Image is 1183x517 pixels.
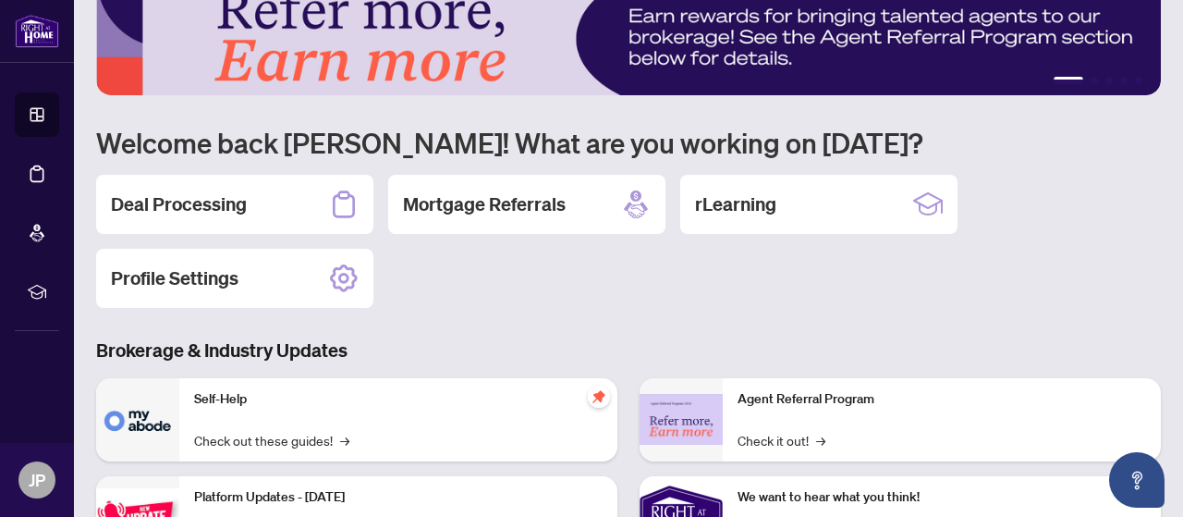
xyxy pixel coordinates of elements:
[194,430,349,450] a: Check out these guides!→
[29,467,45,493] span: JP
[588,386,610,408] span: pushpin
[1109,452,1165,508] button: Open asap
[111,191,247,217] h2: Deal Processing
[15,14,59,48] img: logo
[738,487,1146,508] p: We want to hear what you think!
[1054,77,1083,84] button: 1
[194,389,603,410] p: Self-Help
[816,430,825,450] span: →
[1091,77,1098,84] button: 2
[695,191,776,217] h2: rLearning
[96,378,179,462] img: Self-Help
[340,430,349,450] span: →
[1135,77,1142,84] button: 5
[1105,77,1113,84] button: 3
[403,191,566,217] h2: Mortgage Referrals
[111,265,238,291] h2: Profile Settings
[194,487,603,508] p: Platform Updates - [DATE]
[738,389,1146,410] p: Agent Referral Program
[640,394,723,445] img: Agent Referral Program
[96,338,1161,363] h3: Brokerage & Industry Updates
[738,430,825,450] a: Check it out!→
[96,125,1161,160] h1: Welcome back [PERSON_NAME]! What are you working on [DATE]?
[1120,77,1128,84] button: 4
